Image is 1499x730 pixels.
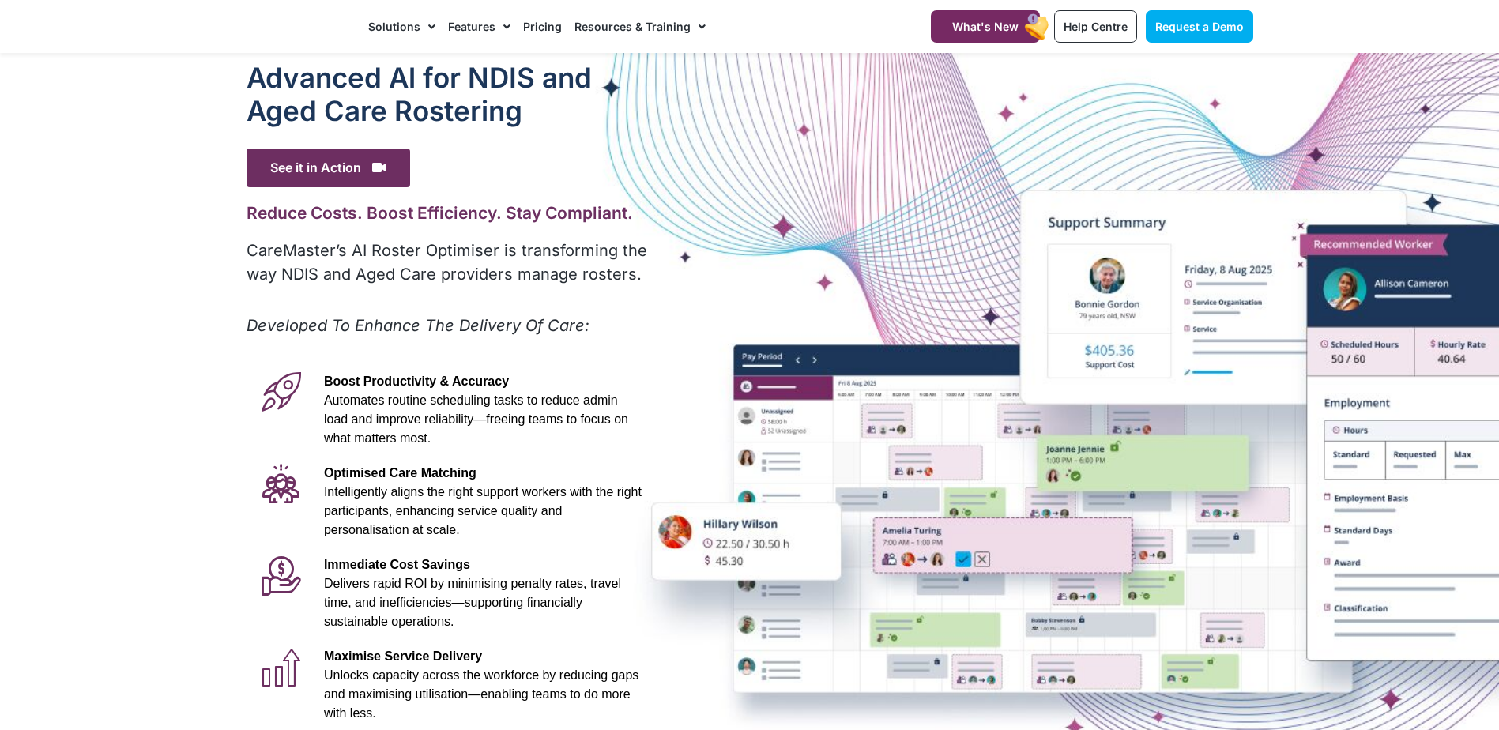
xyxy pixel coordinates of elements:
[324,668,638,720] span: Unlocks capacity across the workforce by reducing gaps and maximising utilisation—enabling teams ...
[324,393,628,445] span: Automates routine scheduling tasks to reduce admin load and improve reliability—freeing teams to ...
[247,316,589,335] em: Developed To Enhance The Delivery Of Care:
[247,239,650,286] p: CareMaster’s AI Roster Optimiser is transforming the way NDIS and Aged Care providers manage rost...
[247,61,650,127] h1: Advanced Al for NDIS and Aged Care Rostering
[324,374,509,388] span: Boost Productivity & Accuracy
[324,558,470,571] span: Immediate Cost Savings
[247,15,353,39] img: CareMaster Logo
[1155,20,1244,33] span: Request a Demo
[1064,20,1128,33] span: Help Centre
[952,20,1019,33] span: What's New
[324,485,642,536] span: Intelligently aligns the right support workers with the right participants, enhancing service qua...
[324,577,621,628] span: Delivers rapid ROI by minimising penalty rates, travel time, and inefficiencies—supporting financ...
[1146,10,1253,43] a: Request a Demo
[247,149,410,187] span: See it in Action
[324,649,482,663] span: Maximise Service Delivery
[324,466,476,480] span: Optimised Care Matching
[247,203,650,223] h2: Reduce Costs. Boost Efficiency. Stay Compliant.
[1054,10,1137,43] a: Help Centre
[931,10,1040,43] a: What's New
